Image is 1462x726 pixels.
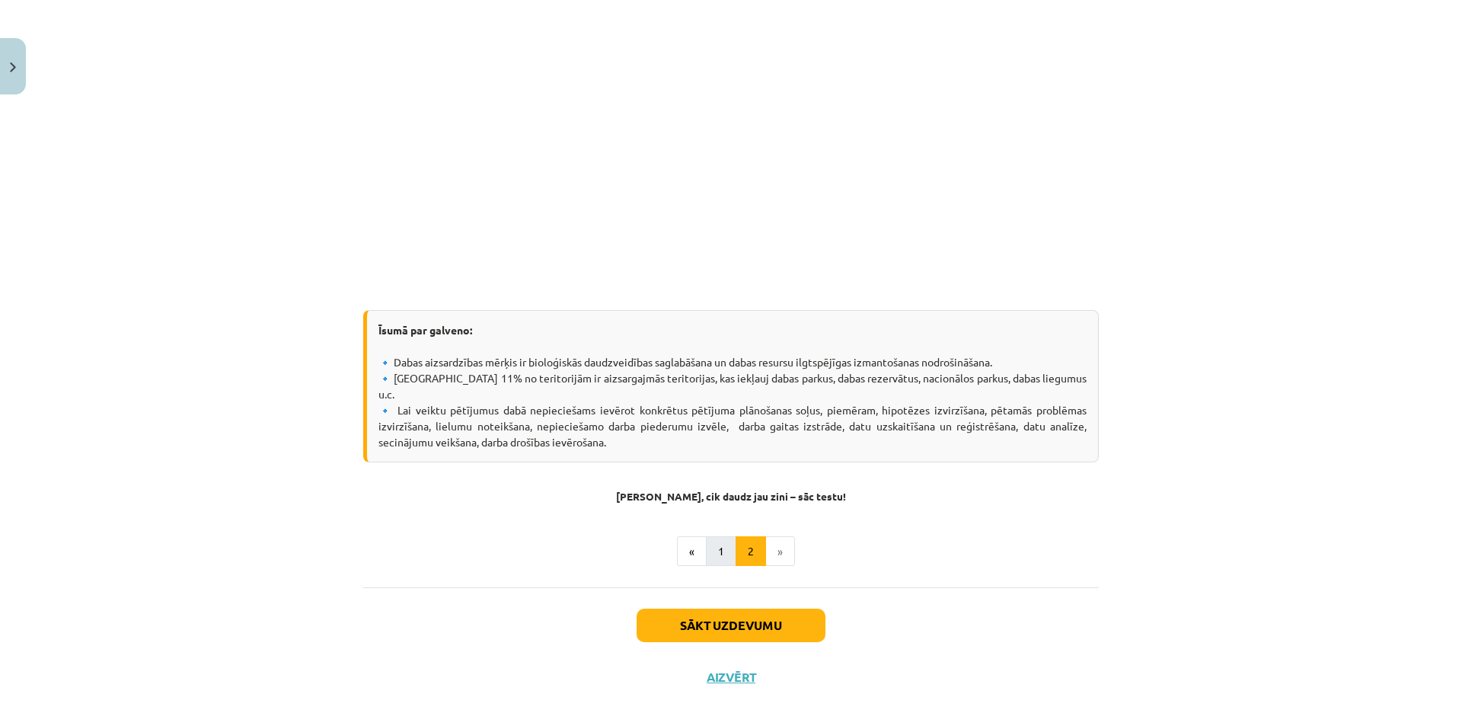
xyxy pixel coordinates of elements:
[637,609,825,642] button: Sākt uzdevumu
[736,536,766,567] button: 2
[677,536,707,567] button: «
[10,62,16,72] img: icon-close-lesson-0947bae3869378f0d4975bcd49f059093ad1ed9edebbc8119c70593378902aed.svg
[616,489,846,503] strong: [PERSON_NAME], cik daudz jau zini – sāc testu!
[378,323,472,337] b: Īsumā par galveno:
[363,310,1099,462] div: 🔹 Dabas aizsardzības mērķis ir bioloģiskās daudzveidības saglabāšana un dabas resursu ilgtspējīga...
[706,536,736,567] button: 1
[363,536,1099,567] nav: Page navigation example
[702,670,760,685] button: Aizvērt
